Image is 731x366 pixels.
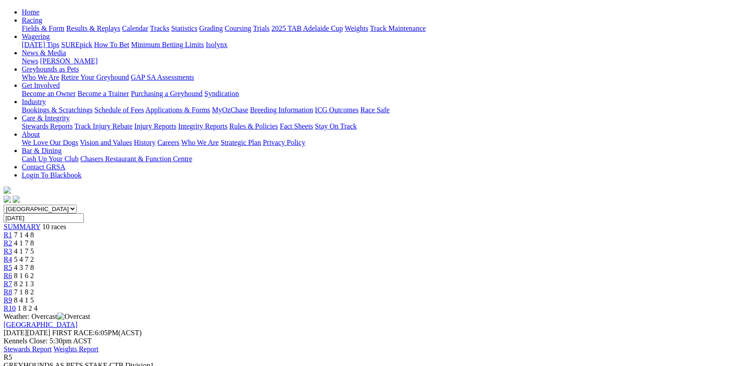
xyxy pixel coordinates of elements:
a: Chasers Restaurant & Function Centre [80,155,192,163]
div: News & Media [22,57,727,65]
a: SUREpick [61,41,92,48]
span: SUMMARY [4,223,40,231]
a: Retire Your Greyhound [61,73,129,81]
span: R6 [4,272,12,279]
a: Breeding Information [250,106,313,114]
a: Greyhounds as Pets [22,65,79,73]
span: R5 [4,353,12,361]
a: R2 [4,239,12,247]
div: Racing [22,24,727,33]
a: Race Safe [360,106,389,114]
a: Integrity Reports [178,122,228,130]
a: Applications & Forms [145,106,210,114]
a: News & Media [22,49,66,57]
span: [DATE] [4,329,27,337]
a: Who We Are [22,73,59,81]
a: Injury Reports [134,122,176,130]
div: Greyhounds as Pets [22,73,727,82]
div: Wagering [22,41,727,49]
a: Syndication [204,90,239,97]
span: 4 1 7 8 [14,239,34,247]
span: 8 4 1 5 [14,296,34,304]
a: Bar & Dining [22,147,62,154]
div: Kennels Close: 5:30pm ACST [4,337,727,345]
img: twitter.svg [13,196,20,203]
a: News [22,57,38,65]
div: Bar & Dining [22,155,727,163]
span: 1 8 2 4 [18,304,38,312]
a: GAP SA Assessments [131,73,194,81]
a: [GEOGRAPHIC_DATA] [4,321,77,328]
a: R8 [4,288,12,296]
a: Rules & Policies [229,122,278,130]
div: About [22,139,727,147]
a: Minimum Betting Limits [131,41,204,48]
a: Care & Integrity [22,114,70,122]
a: Stay On Track [315,122,357,130]
a: R5 [4,264,12,271]
a: Contact GRSA [22,163,65,171]
a: Industry [22,98,46,106]
a: Fields & Form [22,24,64,32]
a: Login To Blackbook [22,171,82,179]
input: Select date [4,213,84,223]
a: Results & Replays [66,24,120,32]
span: 8 1 6 2 [14,272,34,279]
a: Who We Are [181,139,219,146]
a: History [134,139,155,146]
a: R9 [4,296,12,304]
span: Weather: Overcast [4,313,90,320]
img: Overcast [57,313,90,321]
a: Become a Trainer [77,90,129,97]
a: Fact Sheets [280,122,313,130]
a: Stewards Report [4,345,52,353]
a: Home [22,8,39,16]
a: Tracks [150,24,169,32]
a: R4 [4,255,12,263]
a: R7 [4,280,12,288]
img: logo-grsa-white.png [4,187,11,194]
a: R1 [4,231,12,239]
a: MyOzChase [212,106,248,114]
a: [PERSON_NAME] [40,57,97,65]
span: 4 3 7 8 [14,264,34,271]
a: Calendar [122,24,148,32]
a: [DATE] Tips [22,41,59,48]
span: 4 1 7 5 [14,247,34,255]
a: Schedule of Fees [94,106,144,114]
a: R10 [4,304,16,312]
div: Industry [22,106,727,114]
a: Weights [345,24,368,32]
a: ICG Outcomes [315,106,358,114]
span: 5 4 7 2 [14,255,34,263]
a: Cash Up Your Club [22,155,78,163]
a: Privacy Policy [263,139,305,146]
a: Careers [157,139,179,146]
span: 6:05PM(ACST) [52,329,142,337]
a: How To Bet [94,41,130,48]
a: Racing [22,16,42,24]
a: Isolynx [206,41,228,48]
a: Coursing [225,24,252,32]
a: Grading [199,24,223,32]
a: Weights Report [53,345,99,353]
a: Get Involved [22,82,60,89]
a: Track Maintenance [370,24,426,32]
a: Strategic Plan [221,139,261,146]
span: FIRST RACE: [52,329,95,337]
a: We Love Our Dogs [22,139,78,146]
a: Track Injury Rebate [74,122,132,130]
a: Trials [253,24,270,32]
a: R3 [4,247,12,255]
img: facebook.svg [4,196,11,203]
span: 8 2 1 3 [14,280,34,288]
a: Purchasing a Greyhound [131,90,203,97]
